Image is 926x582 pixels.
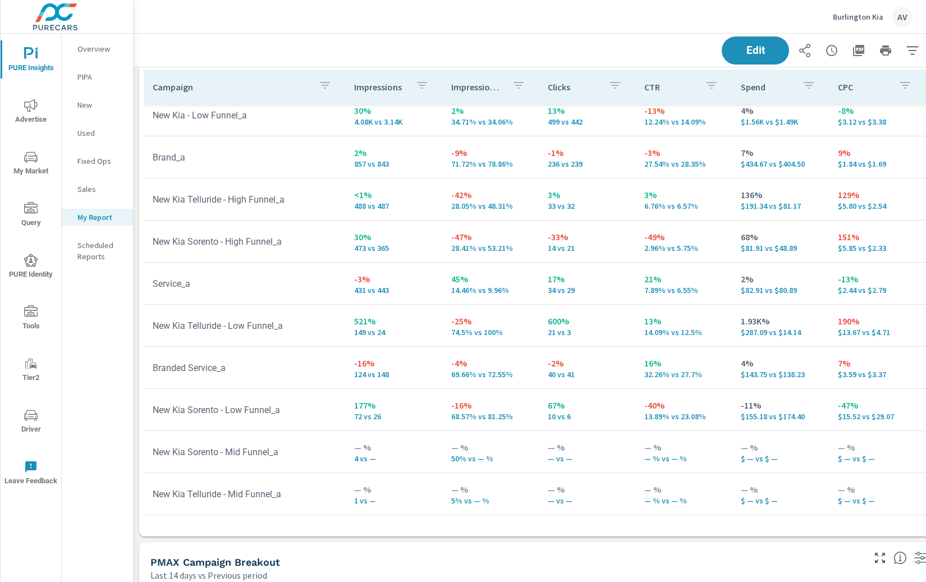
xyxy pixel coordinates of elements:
[644,244,723,253] p: 2.96% vs 5.75%
[4,357,58,384] span: Tier2
[77,99,124,111] p: New
[62,125,133,141] div: Used
[451,412,530,421] p: 68.57% vs 81.25%
[838,370,916,379] p: $3.59 vs $3.37
[548,496,626,505] p: — vs —
[644,117,723,126] p: 12.24% vs 14.09%
[451,328,530,337] p: 74.5% vs 100%
[354,159,433,168] p: 857 vs 843
[548,201,626,210] p: 33 vs 32
[741,286,819,295] p: $82.91 vs $80.89
[548,286,626,295] p: 34 vs 29
[354,412,433,421] p: 72 vs 26
[548,356,626,370] p: -2%
[838,314,916,328] p: 190%
[644,441,723,454] p: — %
[741,483,819,496] p: — %
[548,483,626,496] p: — %
[4,409,58,436] span: Driver
[354,272,433,286] p: -3%
[644,398,723,412] p: -40%
[4,305,58,333] span: Tools
[144,185,345,214] td: New Kia Telluride - High Funnel_a
[838,230,916,244] p: 151%
[144,269,345,298] td: Service_a
[144,354,345,382] td: Branded Service_a
[644,201,723,210] p: 6.76% vs 6.57%
[644,412,723,421] p: 13.89% vs 23.08%
[354,328,433,337] p: 149 vs 24
[4,202,58,230] span: Query
[644,188,723,201] p: 3%
[548,244,626,253] p: 14 vs 21
[644,483,723,496] p: — %
[354,314,433,328] p: 521%
[548,81,599,93] p: Clicks
[354,370,433,379] p: 124 vs 148
[548,188,626,201] p: 3%
[722,36,789,65] button: Edit
[733,45,778,56] span: Edit
[62,237,133,265] div: Scheduled Reports
[451,159,530,168] p: 71.72% vs 78.86%
[451,230,530,244] p: -47%
[451,286,530,295] p: 14.46% vs 9.96%
[838,496,916,505] p: $ — vs $ —
[150,569,267,582] p: Last 14 days vs Previous period
[548,370,626,379] p: 40 vs 41
[451,146,530,159] p: -9%
[451,117,530,126] p: 34.71% vs 34.06%
[794,39,816,62] button: Share Report
[451,454,530,463] p: 50% vs — %
[77,155,124,167] p: Fixed Ops
[838,159,916,168] p: $1.84 vs $1.69
[354,104,433,117] p: 30%
[644,370,723,379] p: 32.26% vs 27.7%
[847,39,870,62] button: "Export Report to PDF"
[451,483,530,496] p: — %
[741,104,819,117] p: 4%
[451,272,530,286] p: 45%
[838,117,916,126] p: $3.12 vs $3.38
[644,328,723,337] p: 14.09% vs 12.5%
[354,81,406,93] p: Impressions
[644,454,723,463] p: — % vs — %
[644,230,723,244] p: -49%
[838,286,916,295] p: $2.44 vs $2.79
[548,159,626,168] p: 236 vs 239
[548,230,626,244] p: -33%
[77,127,124,139] p: Used
[77,184,124,195] p: Sales
[62,209,133,226] div: My Report
[901,39,924,62] button: Apply Filters
[1,34,61,498] div: nav menu
[644,286,723,295] p: 7.89% vs 6.55%
[548,441,626,454] p: — %
[838,188,916,201] p: 129%
[644,272,723,286] p: 21%
[62,181,133,198] div: Sales
[874,39,897,62] button: Print Report
[62,97,133,113] div: New
[644,356,723,370] p: 16%
[354,496,433,505] p: 1 vs —
[741,496,819,505] p: $ — vs $ —
[451,398,530,412] p: -16%
[741,398,819,412] p: -11%
[741,230,819,244] p: 68%
[77,71,124,83] p: PIPA
[451,201,530,210] p: 28.05% vs 48.31%
[4,99,58,126] span: Advertise
[451,441,530,454] p: — %
[4,47,58,75] span: PURE Insights
[354,286,433,295] p: 431 vs 443
[838,244,916,253] p: $5.85 vs $2.33
[144,311,345,340] td: New Kia Telluride - Low Funnel_a
[548,104,626,117] p: 13%
[838,104,916,117] p: -8%
[144,101,345,130] td: New Kia - Low Funnel_a
[838,441,916,454] p: — %
[548,272,626,286] p: 17%
[354,244,433,253] p: 473 vs 365
[741,441,819,454] p: — %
